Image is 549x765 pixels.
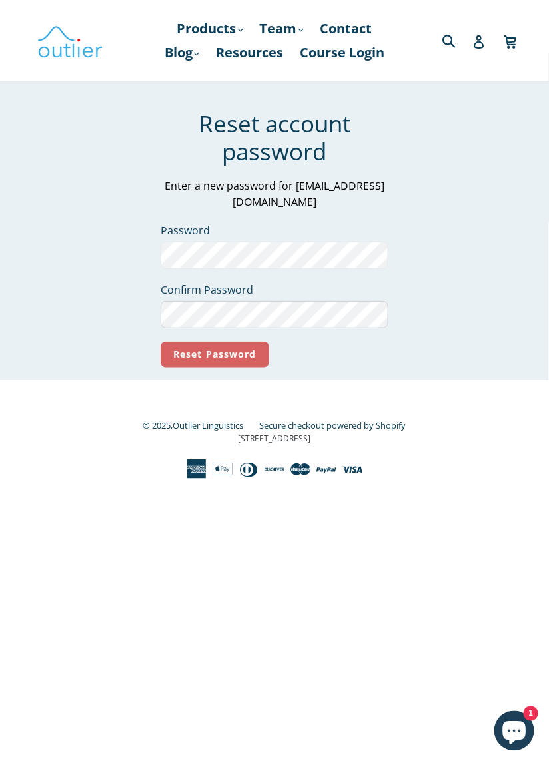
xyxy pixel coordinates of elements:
[173,419,244,431] a: Outlier Linguistics
[439,27,476,54] input: Search
[158,41,206,65] a: Blog
[143,419,257,431] small: © 2025,
[490,711,538,754] inbox-online-store-chat: Shopify online store chat
[37,433,512,445] p: [STREET_ADDRESS]
[260,419,406,431] a: Secure checkout powered by Shopify
[209,41,290,65] a: Resources
[171,17,250,41] a: Products
[37,21,103,60] img: Outlier Linguistics
[161,282,388,298] label: Confirm Password
[161,342,269,368] input: Reset Password
[253,17,310,41] a: Team
[161,222,388,238] label: Password
[161,110,388,166] h1: Reset account password
[293,41,391,65] a: Course Login
[161,178,388,210] p: Enter a new password for [EMAIL_ADDRESS][DOMAIN_NAME]
[314,17,379,41] a: Contact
